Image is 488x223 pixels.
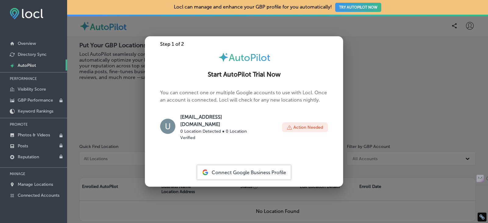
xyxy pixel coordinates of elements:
p: Manage Locations [18,182,53,187]
img: website_grey.svg [10,16,15,21]
p: 0 Location Detected ● 0 Location Verified [180,128,258,141]
p: Visibility Score [18,87,46,92]
img: fda3e92497d09a02dc62c9cd864e3231.png [10,8,43,19]
img: logo_orange.svg [10,10,15,15]
div: Keywords by Traffic [67,36,103,40]
span: AutoPilot [229,52,270,63]
p: You can connect one or multiple Google accounts to use with Locl. Once an account is connected, L... [160,89,328,146]
div: Domain: [DOMAIN_NAME] [16,16,67,21]
p: Connected Accounts [18,193,59,198]
p: Keyword Rankings [18,109,53,114]
p: Posts [18,143,28,149]
img: tab_domain_overview_orange.svg [16,35,21,40]
p: Reputation [18,154,39,160]
p: Photos & Videos [18,132,50,138]
button: TRY AUTOPILOT NOW [335,3,381,12]
div: Domain Overview [23,36,55,40]
p: Action Needed [293,124,323,131]
span: Connect Google Business Profile [212,170,286,175]
div: v 4.0.25 [17,10,30,15]
h2: Start AutoPilot Trial Now [152,71,336,78]
p: GBP Performance [18,98,53,103]
div: Step 1 of 2 [145,41,343,47]
img: tab_keywords_by_traffic_grey.svg [61,35,66,40]
img: autopilot-icon [218,52,229,63]
p: Overview [18,41,36,46]
div: Restore Info Box &#10;&#10;NoFollow Info:&#10; META-Robots NoFollow: &#09;true&#10; META-Robots N... [479,214,485,220]
p: AutoPilot [18,63,36,68]
p: [EMAIL_ADDRESS][DOMAIN_NAME] [180,113,258,128]
p: Directory Sync [18,52,47,57]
